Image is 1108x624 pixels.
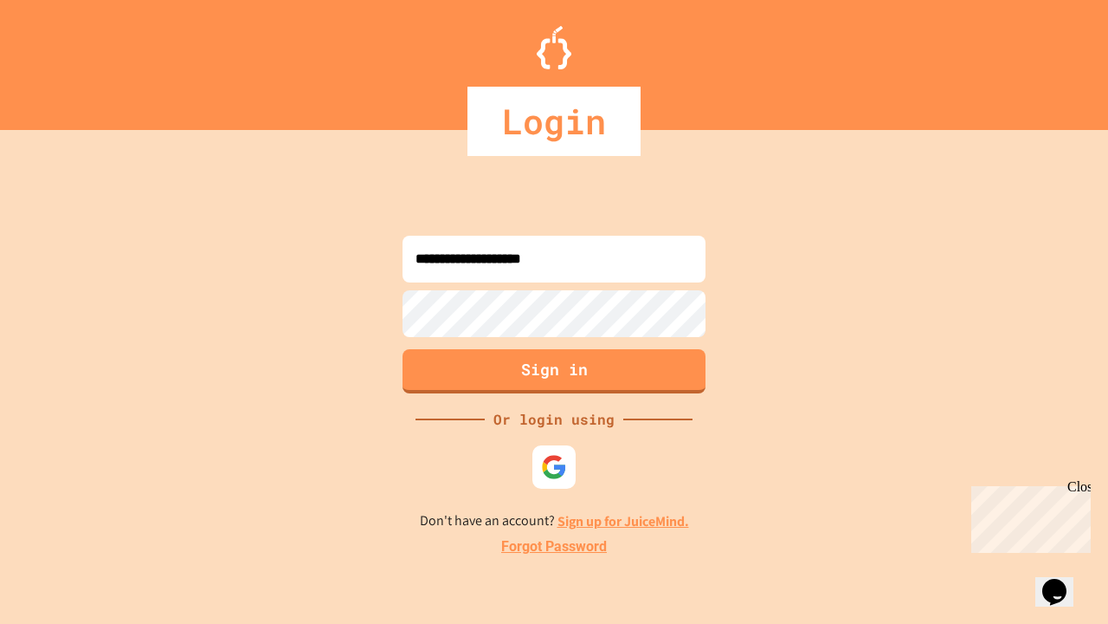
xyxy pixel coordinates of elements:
div: Chat with us now!Close [7,7,119,110]
img: google-icon.svg [541,454,567,480]
div: Login [467,87,641,156]
p: Don't have an account? [420,510,689,532]
a: Sign up for JuiceMind. [557,512,689,530]
img: Logo.svg [537,26,571,69]
button: Sign in [403,349,705,393]
div: Or login using [485,409,623,430]
a: Forgot Password [501,536,607,557]
iframe: chat widget [964,479,1091,553]
iframe: chat widget [1035,555,1091,607]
